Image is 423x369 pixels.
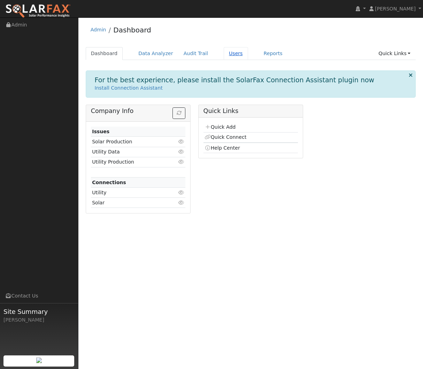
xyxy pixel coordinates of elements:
[205,145,240,151] a: Help Center
[91,157,170,167] td: Utility Production
[178,159,184,164] i: Click to view
[91,27,106,32] a: Admin
[224,47,248,60] a: Users
[178,149,184,154] i: Click to view
[3,316,75,324] div: [PERSON_NAME]
[91,147,170,157] td: Utility Data
[178,200,184,205] i: Click to view
[113,26,151,34] a: Dashboard
[259,47,288,60] a: Reports
[373,47,416,60] a: Quick Links
[95,85,163,91] a: Install Connection Assistant
[91,137,170,147] td: Solar Production
[375,6,416,12] span: [PERSON_NAME]
[91,188,170,198] td: Utility
[178,47,213,60] a: Audit Trail
[92,129,109,134] strong: Issues
[91,107,186,115] h5: Company Info
[133,47,178,60] a: Data Analyzer
[91,198,170,208] td: Solar
[205,134,246,140] a: Quick Connect
[178,190,184,195] i: Click to view
[205,124,236,130] a: Quick Add
[92,180,126,185] strong: Connections
[178,139,184,144] i: Click to view
[36,357,42,363] img: retrieve
[95,76,375,84] h1: For the best experience, please install the SolarFax Connection Assistant plugin now
[3,307,75,316] span: Site Summary
[203,107,298,115] h5: Quick Links
[86,47,123,60] a: Dashboard
[5,4,71,18] img: SolarFax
